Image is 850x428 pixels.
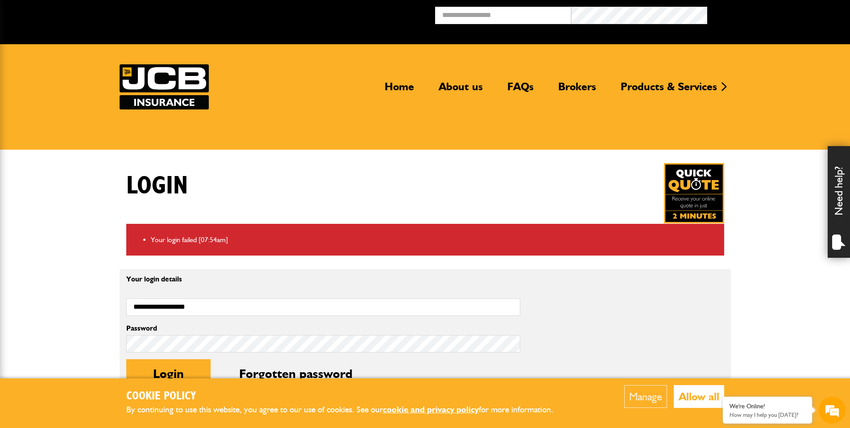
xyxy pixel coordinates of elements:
a: FAQs [501,80,540,101]
button: Manage [624,385,667,408]
h1: Login [126,171,188,201]
a: About us [432,80,489,101]
button: Login [126,359,211,388]
button: Broker Login [707,7,843,21]
p: By continuing to use this website, you agree to our use of cookies. See our for more information. [126,403,568,417]
p: Your login details [126,276,520,283]
button: Allow all [674,385,724,408]
p: How may I help you today? [730,411,805,418]
li: Your login failed [07:54am] [151,234,717,246]
img: JCB Insurance Services logo [120,64,209,109]
a: Products & Services [614,80,724,101]
h2: Cookie Policy [126,390,568,403]
a: JCB Insurance Services [120,64,209,109]
a: cookie and privacy policy [383,404,479,415]
div: Need help? [828,146,850,258]
button: Forgotten password [212,359,379,388]
img: Quick Quote [664,163,724,223]
a: Get your insurance quote in just 2-minutes [664,163,724,223]
div: We're Online! [730,403,805,410]
a: Home [378,80,421,101]
a: Brokers [551,80,603,101]
label: Password [126,325,520,332]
